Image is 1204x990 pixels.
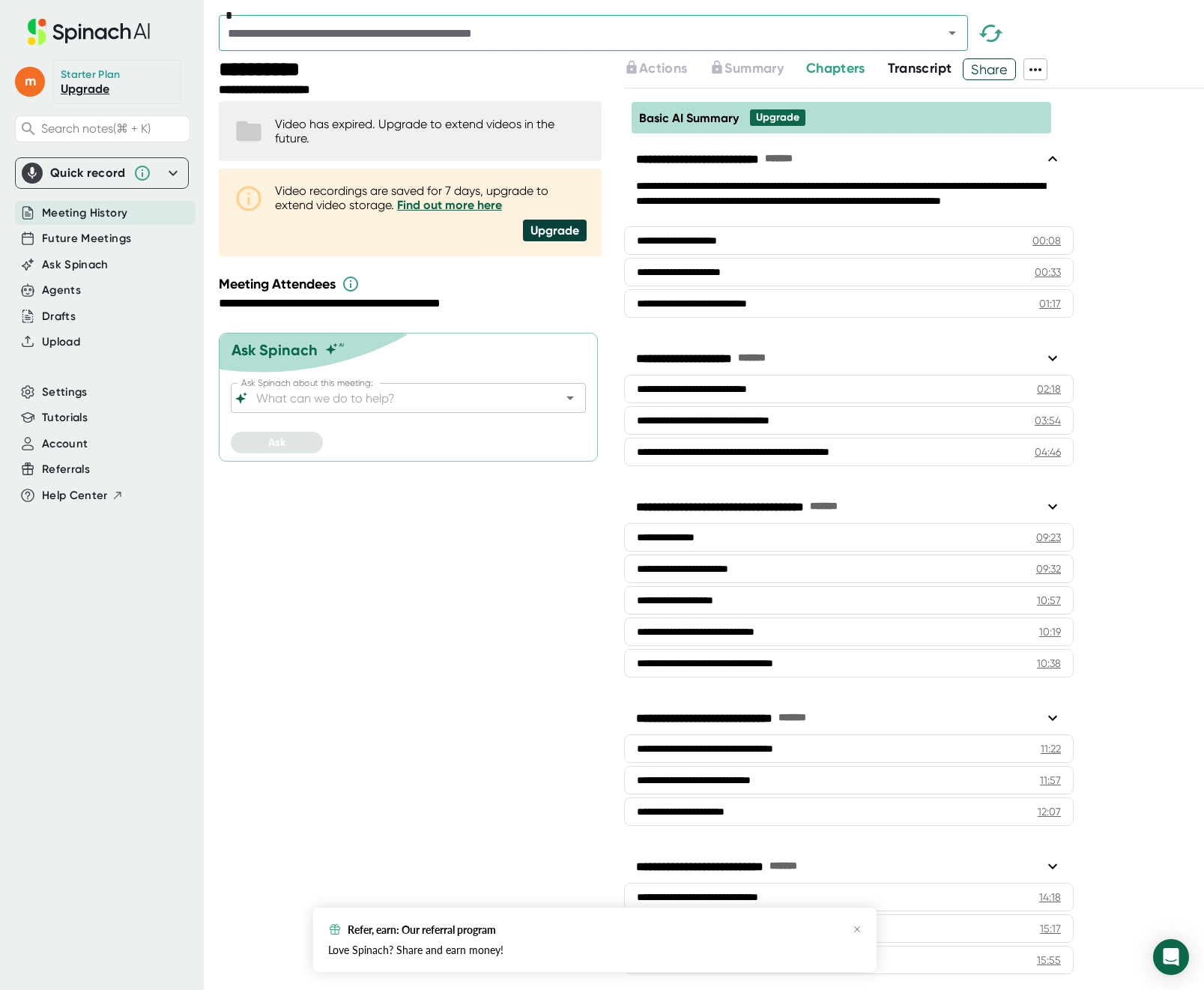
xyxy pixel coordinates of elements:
button: Ask [231,432,323,453]
div: 10:57 [1037,593,1061,608]
div: Upgrade to access [624,58,710,80]
button: Upload [42,333,80,351]
span: Actions [639,60,687,76]
button: Drafts [42,308,76,325]
div: 04:46 [1035,444,1061,459]
button: Summary [710,58,783,79]
div: 09:23 [1036,530,1061,545]
button: Help Center [42,487,124,504]
button: Tutorials [42,409,88,426]
div: 14:18 [1039,890,1061,905]
a: Upgrade [61,82,109,96]
div: 15:55 [1037,953,1061,968]
div: 11:22 [1041,741,1061,756]
span: Search notes (⌘ + K) [41,121,151,136]
button: Actions [624,58,687,79]
button: Account [42,435,88,453]
span: m [15,67,45,97]
div: Video recordings are saved for 7 days, upgrade to extend video storage. [275,184,587,212]
span: Ask [268,436,285,449]
div: 10:19 [1039,624,1061,639]
button: Meeting History [42,205,127,222]
div: 00:08 [1032,233,1061,248]
div: Ask Spinach [232,341,318,359]
div: Quick record [50,166,126,181]
button: Transcript [888,58,952,79]
div: 00:33 [1035,265,1061,280]
span: Share [963,56,1015,82]
button: Open [560,387,581,408]
button: Future Meetings [42,230,131,247]
div: 01:17 [1039,296,1061,311]
a: Find out more here [397,198,502,212]
div: Starter Plan [61,68,121,82]
button: Chapters [806,58,865,79]
div: Open Intercom Messenger [1153,939,1189,975]
span: Chapters [806,60,865,76]
div: 03:54 [1035,413,1061,428]
div: Video has expired. Upgrade to extend videos in the future. [275,117,587,145]
button: Agents [42,282,81,299]
div: Upgrade to access [710,58,805,80]
button: Ask Spinach [42,256,109,274]
button: Settings [42,384,88,401]
button: Referrals [42,461,90,478]
span: Transcript [888,60,952,76]
div: 09:32 [1036,561,1061,576]
span: Help Center [42,487,108,504]
div: 02:18 [1037,381,1061,396]
div: Upgrade [523,220,587,241]
button: Share [963,58,1016,80]
div: Upgrade [756,111,799,124]
div: Meeting Attendees [219,275,605,293]
input: What can we do to help? [253,387,537,408]
div: 11:57 [1040,773,1061,788]
span: Basic AI Summary [639,111,739,125]
span: Summary [724,60,783,76]
div: Quick record [22,158,182,188]
div: 12:07 [1038,804,1061,819]
button: Open [942,22,963,43]
div: 15:17 [1040,921,1061,936]
div: 10:38 [1037,656,1061,671]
